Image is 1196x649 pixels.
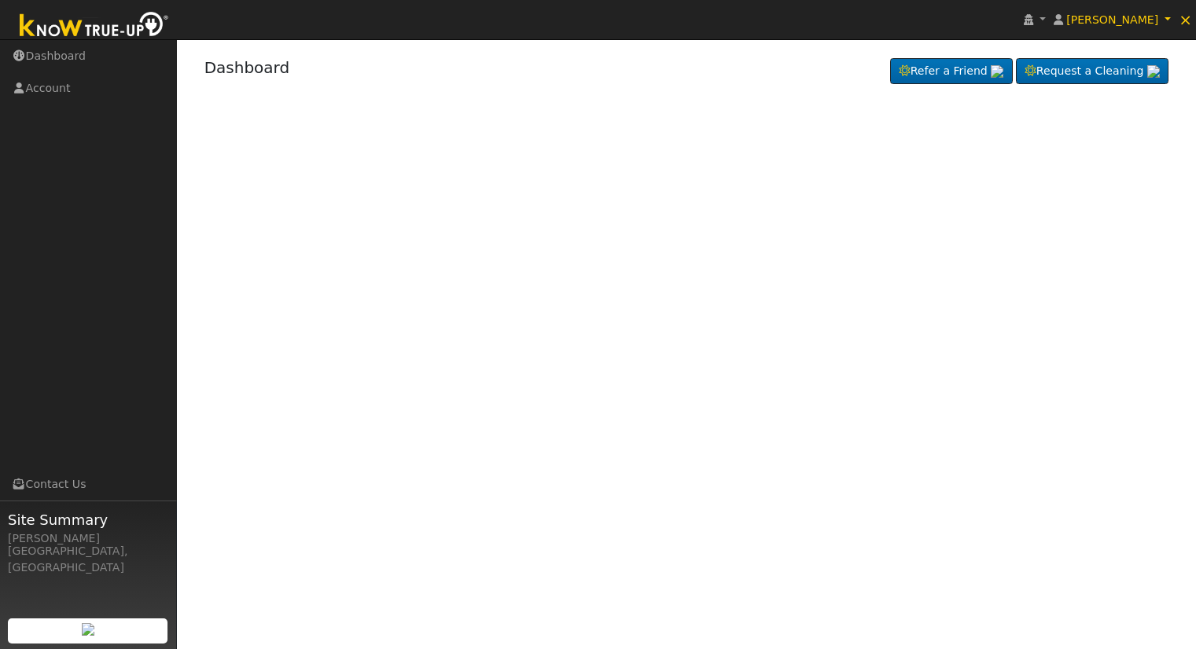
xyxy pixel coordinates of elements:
img: retrieve [991,65,1003,78]
span: × [1179,10,1192,29]
span: Site Summary [8,509,168,530]
img: retrieve [1147,65,1160,78]
img: Know True-Up [12,9,177,44]
a: Request a Cleaning [1016,58,1168,85]
span: [PERSON_NAME] [1066,13,1158,26]
div: [PERSON_NAME] [8,530,168,547]
a: Dashboard [204,58,290,77]
div: [GEOGRAPHIC_DATA], [GEOGRAPHIC_DATA] [8,543,168,576]
img: retrieve [82,623,94,636]
a: Refer a Friend [890,58,1013,85]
